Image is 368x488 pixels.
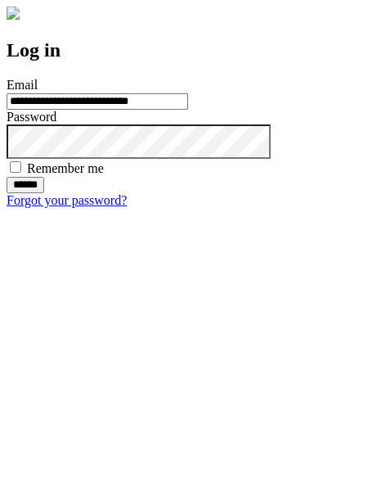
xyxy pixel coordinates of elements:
[7,7,20,20] img: logo-4e3dc11c47720685a147b03b5a06dd966a58ff35d612b21f08c02c0306f2b779.png
[7,193,127,207] a: Forgot your password?
[27,161,104,175] label: Remember me
[7,78,38,92] label: Email
[7,110,56,124] label: Password
[7,39,361,61] h2: Log in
